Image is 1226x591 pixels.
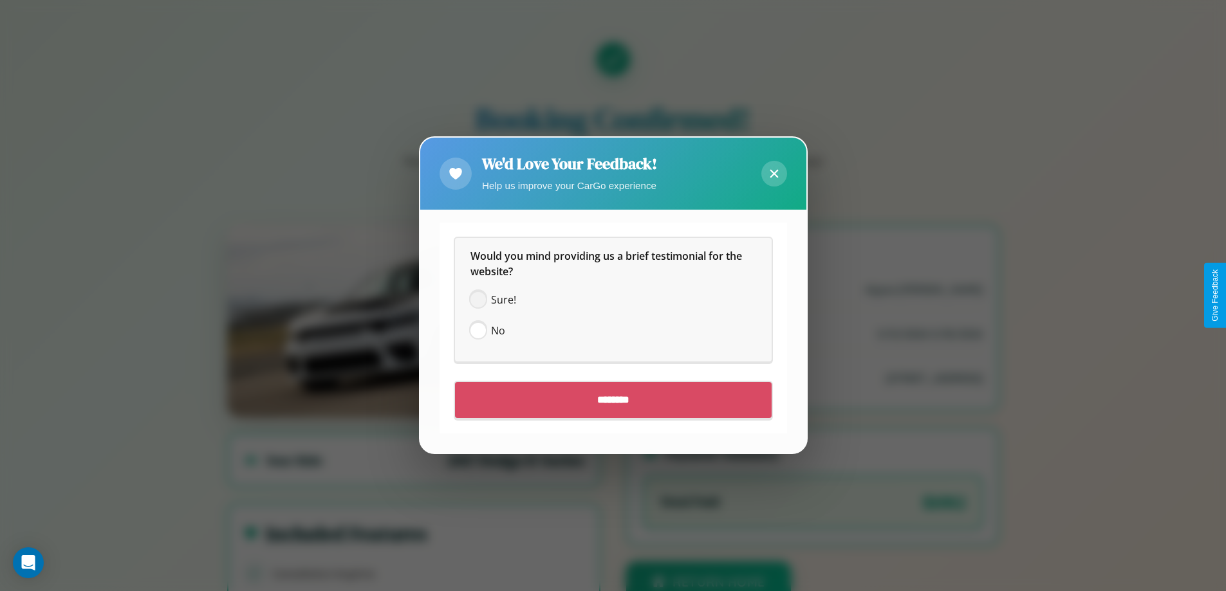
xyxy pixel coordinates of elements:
span: Sure! [491,293,516,308]
span: Would you mind providing us a brief testimonial for the website? [470,250,745,279]
div: Give Feedback [1211,269,1220,322]
div: Open Intercom Messenger [13,547,44,578]
h2: We'd Love Your Feedback! [482,153,657,174]
span: No [491,323,505,339]
p: Help us improve your CarGo experience [482,177,657,194]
